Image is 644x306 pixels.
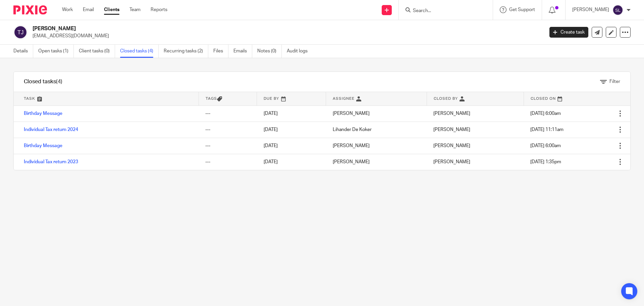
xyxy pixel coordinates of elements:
a: Reports [151,6,167,13]
div: --- [205,142,250,149]
div: --- [205,110,250,117]
img: svg%3E [13,25,28,39]
input: Search [412,8,473,14]
a: Individual Tax return 2023 [24,160,78,164]
div: --- [205,159,250,165]
span: [DATE] 6:00am [530,111,561,116]
a: Create task [549,27,588,38]
p: [EMAIL_ADDRESS][DOMAIN_NAME] [33,33,539,39]
a: Email [83,6,94,13]
span: (4) [56,79,62,84]
span: [PERSON_NAME] [433,127,470,132]
a: Work [62,6,73,13]
span: [PERSON_NAME] [433,160,470,164]
a: Individual Tax return 2024 [24,127,78,132]
span: [PERSON_NAME] [433,143,470,148]
a: Closed tasks (4) [120,45,159,58]
span: Get Support [509,7,535,12]
a: Files [213,45,228,58]
a: Birthday Message [24,111,62,116]
a: Audit logs [287,45,313,58]
span: [DATE] 6:00am [530,143,561,148]
td: [DATE] [257,105,326,122]
td: [DATE] [257,122,326,138]
td: [PERSON_NAME] [326,138,427,154]
a: Notes (0) [257,45,282,58]
a: Recurring tasks (2) [164,45,208,58]
td: [PERSON_NAME] [326,105,427,122]
img: svg%3E [612,5,623,15]
a: Client tasks (0) [79,45,115,58]
span: [PERSON_NAME] [433,111,470,116]
p: [PERSON_NAME] [572,6,609,13]
a: Birthday Message [24,143,62,148]
a: Clients [104,6,119,13]
td: Lihander De Koker [326,122,427,138]
td: [DATE] [257,154,326,170]
a: Team [129,6,141,13]
h1: Closed tasks [24,78,62,85]
span: [DATE] 11:11am [530,127,563,132]
th: Tags [199,92,257,105]
td: [DATE] [257,138,326,154]
td: [PERSON_NAME] [326,154,427,170]
img: Pixie [13,5,47,14]
span: [DATE] 1:35pm [530,160,561,164]
a: Open tasks (1) [38,45,74,58]
a: Emails [233,45,252,58]
div: --- [205,126,250,133]
h2: [PERSON_NAME] [33,25,438,32]
a: Details [13,45,33,58]
span: Filter [609,79,620,84]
